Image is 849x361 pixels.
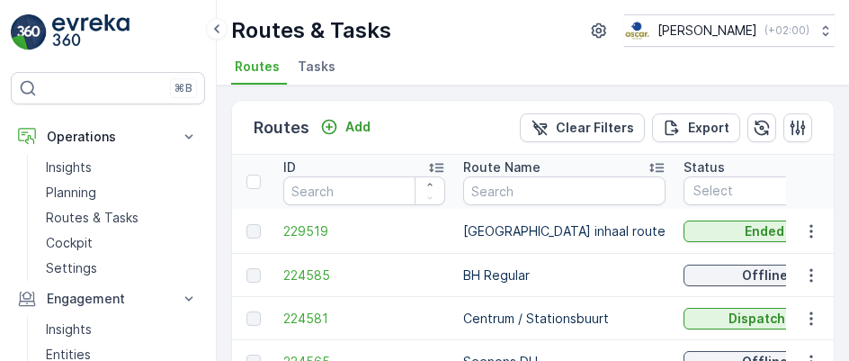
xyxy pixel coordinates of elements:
p: Planning [46,184,96,202]
input: Search [283,176,445,205]
input: Search [463,176,666,205]
p: Settings [46,259,97,277]
button: Export [652,113,740,142]
button: Operations [11,119,205,155]
a: Planning [39,180,205,205]
p: Routes [254,115,309,140]
div: Toggle Row Selected [246,224,261,239]
a: Settings [39,256,205,281]
p: Ended [745,222,784,240]
a: 224585 [283,266,445,284]
a: Routes & Tasks [39,205,205,230]
a: Insights [39,155,205,180]
p: [GEOGRAPHIC_DATA] inhaal route [463,222,666,240]
p: [PERSON_NAME] [657,22,757,40]
p: Dispatched [728,310,801,328]
p: ( +02:00 ) [764,23,809,38]
img: logo_light-DOdMpM7g.png [52,14,130,50]
button: Offline [684,265,845,286]
p: Engagement [47,290,169,308]
p: Route Name [463,158,541,176]
p: Clear Filters [556,119,634,137]
a: 224581 [283,310,445,328]
div: Toggle Row Selected [246,268,261,283]
p: ⌘B [174,81,192,95]
p: Centrum / Stationsbuurt [463,310,666,328]
p: Offline [742,266,788,284]
button: [PERSON_NAME](+02:00) [624,14,835,47]
p: Export [688,119,729,137]
img: logo [11,14,47,50]
p: Insights [46,320,92,338]
p: Cockpit [46,234,93,252]
a: Insights [39,317,205,342]
button: Engagement [11,281,205,317]
p: Routes & Tasks [231,16,391,45]
p: Routes & Tasks [46,209,139,227]
div: Toggle Row Selected [246,311,261,326]
p: ID [283,158,296,176]
button: Add [313,116,378,138]
button: Dispatched [684,308,845,329]
a: Cockpit [39,230,205,256]
img: basis-logo_rgb2x.png [624,21,650,41]
button: Ended [684,221,845,242]
a: 229519 [283,222,445,240]
p: Operations [47,128,169,146]
p: Select [693,182,818,200]
p: Insights [46,158,92,176]
span: Routes [235,58,280,76]
p: Add [345,118,371,136]
span: Tasks [298,58,335,76]
p: BH Regular [463,266,666,284]
button: Clear Filters [520,113,645,142]
p: Status [684,158,725,176]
